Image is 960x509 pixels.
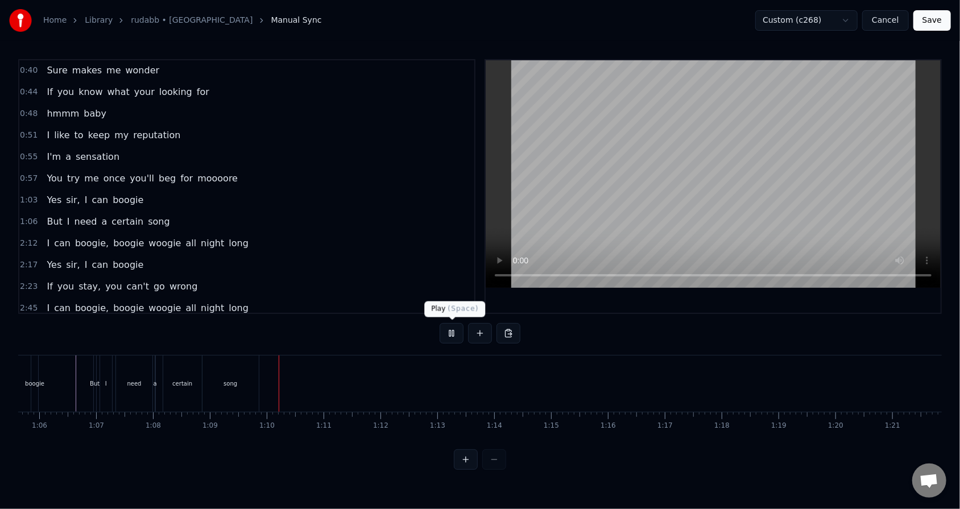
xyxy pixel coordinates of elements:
[20,86,38,98] span: 0:44
[111,193,144,206] span: boogie
[127,379,141,388] div: need
[147,237,182,250] span: woogie
[89,421,104,431] div: 1:07
[90,258,109,271] span: can
[259,421,275,431] div: 1:10
[32,421,47,431] div: 1:06
[184,301,197,314] span: all
[74,301,110,314] span: boogie,
[65,258,81,271] span: sir,
[45,280,53,293] span: If
[224,379,237,388] div: song
[45,85,53,98] span: If
[227,237,250,250] span: long
[271,15,322,26] span: Manual Sync
[71,64,103,77] span: makes
[601,421,616,431] div: 1:16
[129,172,155,185] span: you'll
[126,280,150,293] span: can't
[85,15,113,26] a: Library
[424,301,485,317] div: Play
[20,130,38,141] span: 0:51
[77,280,102,293] span: stay,
[771,421,787,431] div: 1:19
[43,15,67,26] a: Home
[20,195,38,206] span: 1:03
[158,172,177,185] span: beg
[82,107,107,120] span: baby
[106,85,131,98] span: what
[83,172,100,185] span: me
[202,421,218,431] div: 1:09
[714,421,730,431] div: 1:18
[87,129,111,142] span: keep
[828,421,843,431] div: 1:20
[196,172,239,185] span: moooore
[56,85,75,98] span: you
[111,258,144,271] span: boogie
[20,238,38,249] span: 2:12
[196,85,210,98] span: for
[316,421,332,431] div: 1:11
[90,379,100,388] div: But
[912,464,946,498] div: Open chat
[45,172,64,185] span: You
[913,10,951,31] button: Save
[448,305,478,313] span: ( Space )
[45,237,51,250] span: I
[45,107,80,120] span: hmmm
[487,421,502,431] div: 1:14
[154,379,157,388] div: a
[90,193,109,206] span: can
[105,64,122,77] span: me
[20,216,38,227] span: 1:06
[172,379,192,388] div: certain
[430,421,445,431] div: 1:13
[45,258,63,271] span: Yes
[110,215,144,228] span: certain
[131,15,253,26] a: rudabb • [GEOGRAPHIC_DATA]
[133,85,156,98] span: your
[45,150,62,163] span: I'm
[20,303,38,314] span: 2:45
[112,237,145,250] span: boogie
[158,85,193,98] span: looking
[9,9,32,32] img: youka
[104,280,123,293] span: you
[227,301,250,314] span: long
[56,280,75,293] span: you
[862,10,908,31] button: Cancel
[64,150,72,163] span: a
[73,129,85,142] span: to
[77,85,104,98] span: know
[102,172,127,185] span: once
[200,237,225,250] span: night
[373,421,388,431] div: 1:12
[112,301,145,314] span: boogie
[146,421,161,431] div: 1:08
[65,193,81,206] span: sir,
[84,193,89,206] span: I
[20,281,38,292] span: 2:23
[168,280,198,293] span: wrong
[113,129,130,142] span: my
[657,421,673,431] div: 1:17
[125,64,161,77] span: wonder
[45,301,51,314] span: I
[184,237,197,250] span: all
[84,258,89,271] span: I
[53,301,72,314] span: can
[147,215,171,228] span: song
[45,129,51,142] span: I
[20,259,38,271] span: 2:17
[152,280,166,293] span: go
[20,65,38,76] span: 0:40
[45,193,63,206] span: Yes
[74,237,110,250] span: boogie,
[66,215,71,228] span: I
[73,215,98,228] span: need
[885,421,900,431] div: 1:21
[179,172,194,185] span: for
[53,237,72,250] span: can
[20,173,38,184] span: 0:57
